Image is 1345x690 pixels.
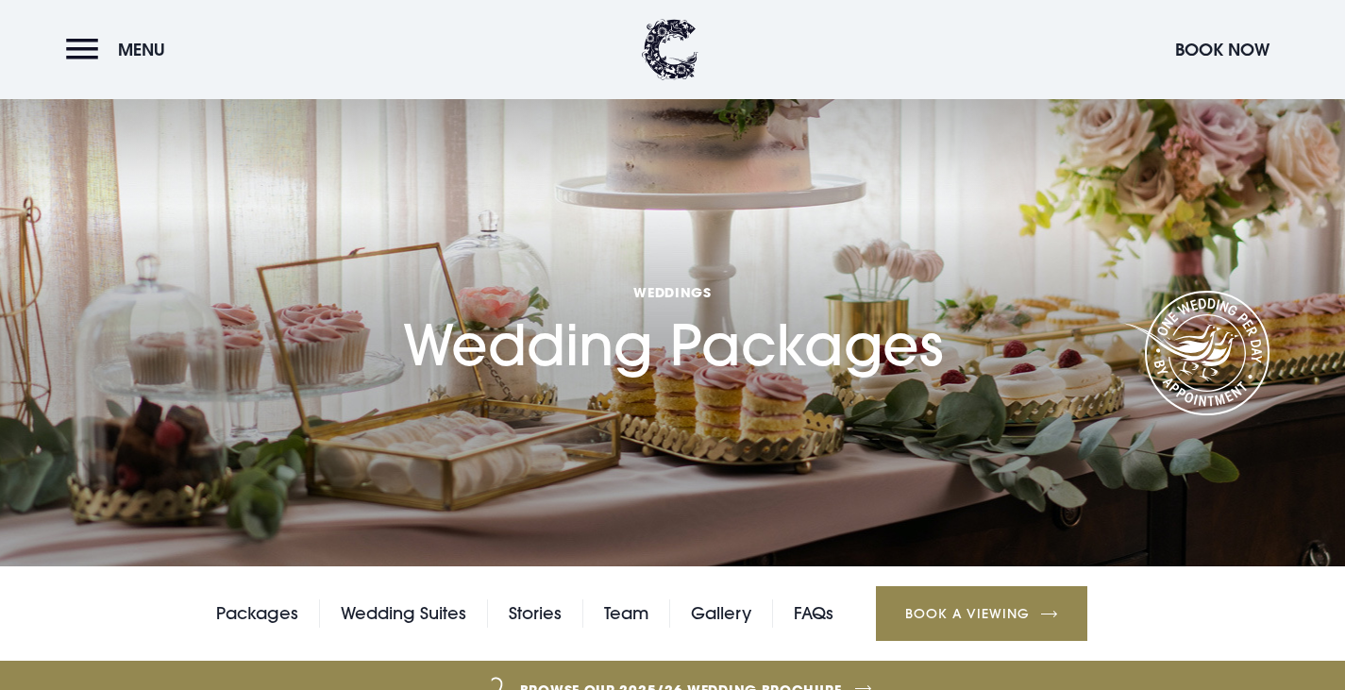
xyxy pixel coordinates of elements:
[604,599,648,628] a: Team
[642,19,698,80] img: Clandeboye Lodge
[403,197,943,379] h1: Wedding Packages
[691,599,751,628] a: Gallery
[216,599,298,628] a: Packages
[1166,29,1279,70] button: Book Now
[118,39,165,60] span: Menu
[403,283,943,301] span: Weddings
[876,586,1087,641] a: Book a Viewing
[509,599,562,628] a: Stories
[66,29,175,70] button: Menu
[341,599,466,628] a: Wedding Suites
[794,599,833,628] a: FAQs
